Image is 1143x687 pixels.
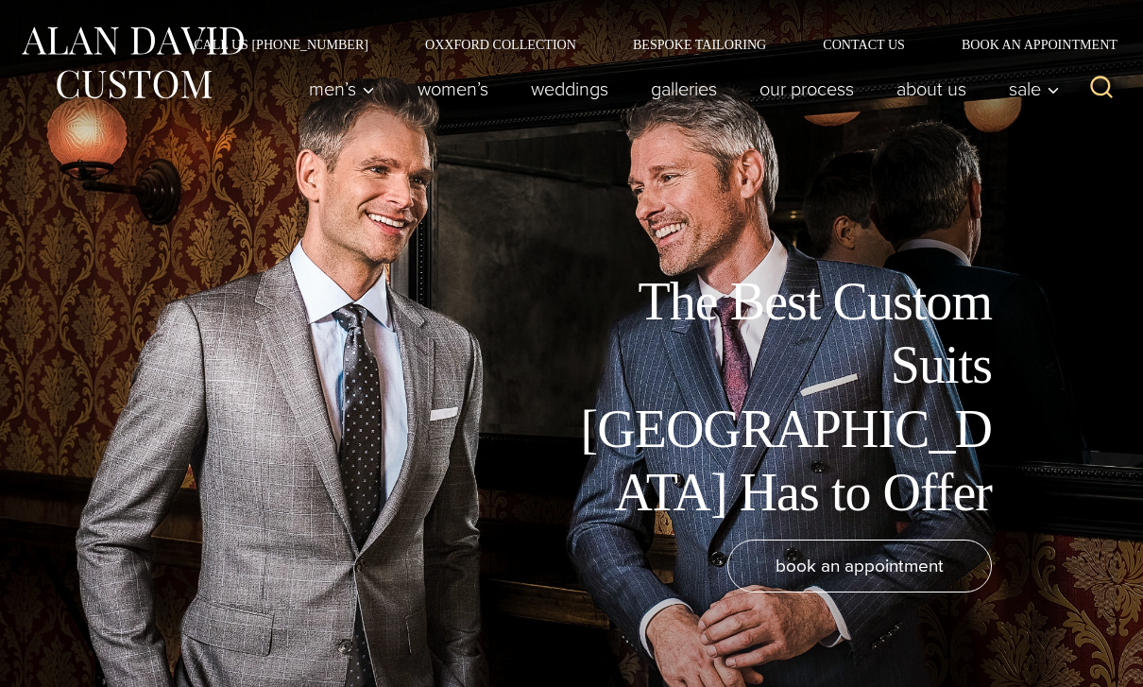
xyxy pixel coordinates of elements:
[794,38,933,51] a: Contact Us
[630,70,739,108] a: Galleries
[739,70,876,108] a: Our Process
[776,552,944,579] span: book an appointment
[567,270,992,524] h1: The Best Custom Suits [GEOGRAPHIC_DATA] Has to Offer
[1079,66,1124,112] button: View Search Form
[876,70,988,108] a: About Us
[19,21,246,105] img: Alan David Custom
[510,70,630,108] a: weddings
[165,38,397,51] a: Call Us [PHONE_NUMBER]
[727,540,992,593] a: book an appointment
[1009,79,1060,98] span: Sale
[165,38,1124,51] nav: Secondary Navigation
[397,38,605,51] a: Oxxford Collection
[397,70,510,108] a: Women’s
[605,38,794,51] a: Bespoke Tailoring
[933,38,1124,51] a: Book an Appointment
[288,70,1070,108] nav: Primary Navigation
[309,79,375,98] span: Men’s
